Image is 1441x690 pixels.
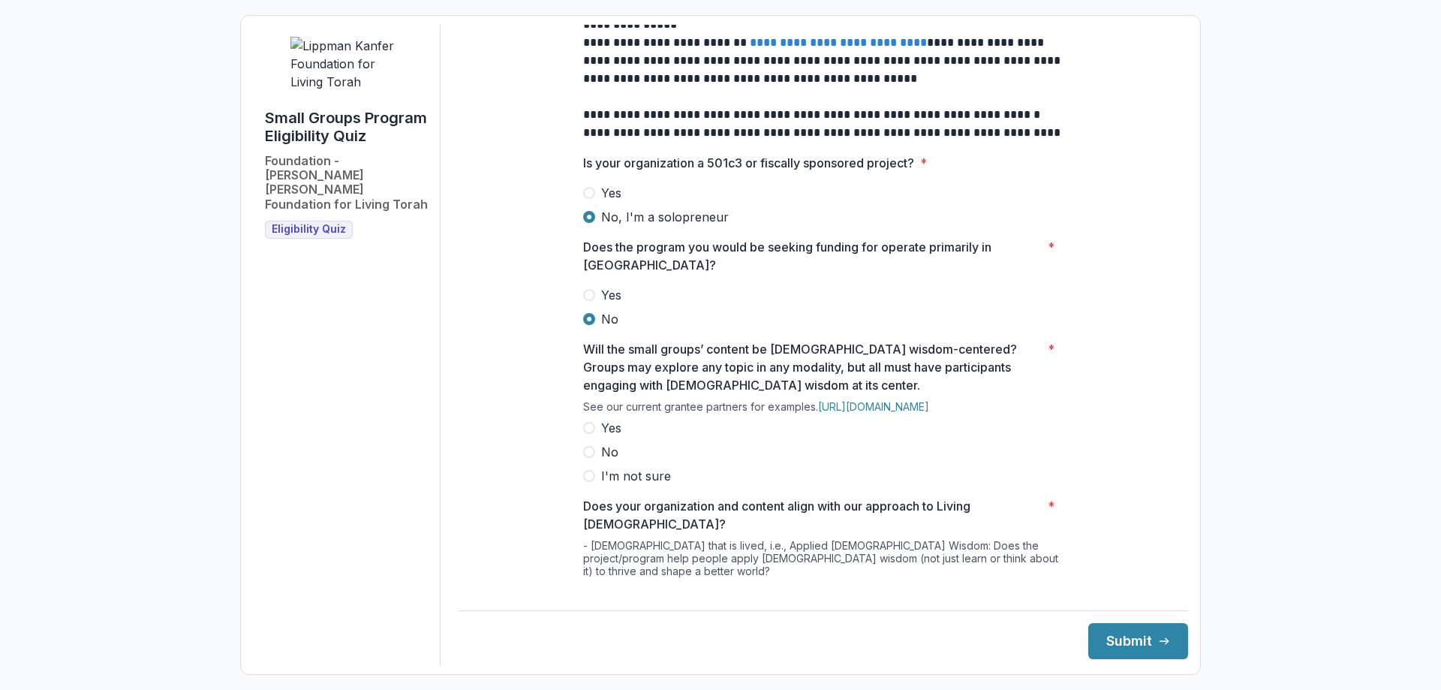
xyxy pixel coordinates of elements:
[601,419,621,437] span: Yes
[583,154,914,172] p: Is your organization a 501c3 or fiscally sponsored project?
[1088,623,1188,659] button: Submit
[601,467,671,485] span: I'm not sure
[601,443,618,461] span: No
[583,497,1042,533] p: Does your organization and content align with our approach to Living [DEMOGRAPHIC_DATA]?
[583,238,1042,274] p: Does the program you would be seeking funding for operate primarily in [GEOGRAPHIC_DATA]?
[265,154,428,212] h2: Foundation - [PERSON_NAME] [PERSON_NAME] Foundation for Living Torah
[601,208,729,226] span: No, I'm a solopreneur
[601,310,618,328] span: No
[265,109,428,145] h1: Small Groups Program Eligibility Quiz
[583,400,1063,419] div: See our current grantee partners for examples.
[601,286,621,304] span: Yes
[601,184,621,202] span: Yes
[272,223,346,236] span: Eligibility Quiz
[583,539,1063,685] div: - [DEMOGRAPHIC_DATA] that is lived, i.e., Applied [DEMOGRAPHIC_DATA] Wisdom: Does the project/pro...
[818,400,929,413] a: [URL][DOMAIN_NAME]
[583,340,1042,394] p: Will the small groups’ content be [DEMOGRAPHIC_DATA] wisdom-centered? Groups may explore any topi...
[290,37,403,91] img: Lippman Kanfer Foundation for Living Torah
